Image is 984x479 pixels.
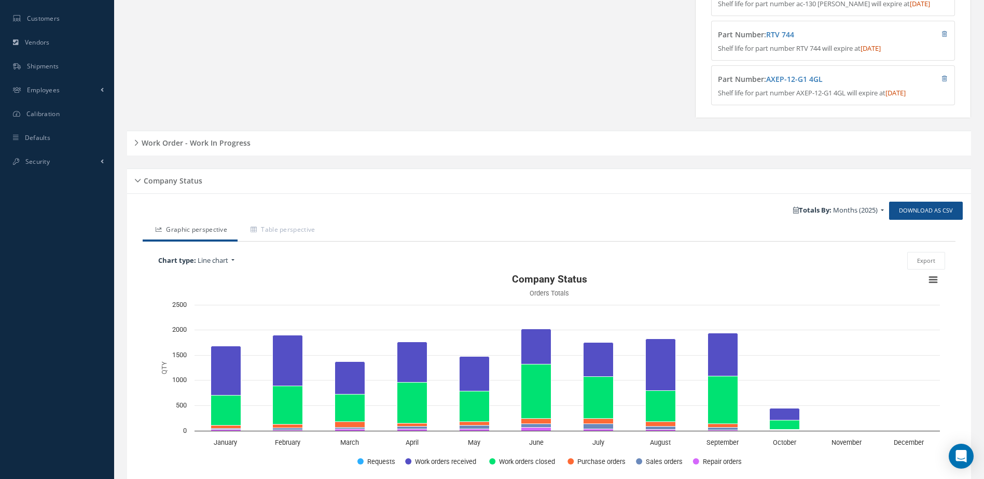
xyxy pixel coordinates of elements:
[153,253,407,269] a: Chart type: Line chart
[335,428,365,429] path: March, 34. Sales orders.
[273,430,303,431] path: February, 12. Repair orders.
[770,420,800,430] path: October, 184. Work orders closed.
[949,444,974,469] div: Open Intercom Messenger
[406,439,419,446] text: April
[211,346,241,396] path: January, 980. Work orders received.
[335,422,365,428] path: March, 106. Purchase orders.
[468,439,480,446] text: May
[718,44,948,54] p: Shelf life for part number RTV 744 will expire at
[512,273,587,285] text: Company Status
[238,220,325,242] a: Table perspective
[172,376,187,384] text: 1000
[833,205,878,215] span: Months (2025)
[907,252,945,270] button: Export
[172,351,187,359] text: 1500
[273,428,303,430] path: February, 45. Sales orders.
[708,333,738,376] path: September, 852. Work orders received.
[584,419,614,424] path: July, 105. Purchase orders.
[340,439,359,446] text: March
[521,364,551,419] path: June, 1,079. Work orders closed.
[646,422,676,427] path: August, 88. Purchase orders.
[861,44,881,53] span: [DATE]
[141,173,202,186] h5: Company Status
[460,422,490,426] path: May, 70. Purchase orders.
[831,439,862,446] text: November
[926,273,940,287] button: View chart menu, Company Status
[211,396,241,426] path: January, 592. Work orders closed.
[273,425,303,428] path: February, 71. Purchase orders.
[153,270,945,477] svg: Interactive chart
[584,424,614,429] path: July, 107. Sales orders.
[584,343,614,377] path: July, 678. Work orders received.
[198,256,228,265] span: Line chart
[889,202,963,220] a: Download as CSV
[460,429,490,431] path: May, 31. Repair orders.
[335,362,365,395] path: March, 648. Work orders received.
[183,427,187,434] text: 0
[160,361,168,374] text: QTY
[764,74,823,84] span: :
[521,424,551,428] path: June, 66. Sales orders.
[770,430,800,431] path: October, 8. Sales orders.
[708,428,738,430] path: September, 56. Sales orders.
[646,339,676,391] path: August, 1,033. Work orders received.
[646,427,676,430] path: August, 62. Sales orders.
[708,430,738,431] path: September, 16. Repair orders.
[788,203,889,218] a: Totals By: Months (2025)
[211,329,923,431] g: Work orders received, bar series 2 of 6 with 12 bars.
[158,256,196,265] b: Chart type:
[138,135,251,148] h5: Work Order - Work In Progress
[764,30,794,39] span: :
[521,419,551,424] path: June, 102. Purchase orders.
[529,439,544,446] text: June
[397,429,427,431] path: April, 34. Repair orders.
[773,439,797,446] text: October
[521,428,551,431] path: June, 71. Repair orders.
[706,439,739,446] text: September
[650,439,671,446] text: August
[460,426,490,429] path: May, 79. Sales orders.
[530,289,569,297] text: Orders Totals
[273,386,303,425] path: February, 764. Work orders closed.
[176,401,187,409] text: 500
[211,364,923,431] g: Work orders closed, bar series 3 of 6 with 12 bars.
[335,395,365,422] path: March, 551. Work orders closed.
[397,342,427,383] path: April, 805. Work orders received.
[335,429,365,431] path: March, 36. Repair orders.
[584,377,614,419] path: July, 828. Work orders closed.
[25,157,50,166] span: Security
[357,457,394,466] button: Show Requests
[211,430,241,431] path: January, 25. Repair orders.
[718,75,886,84] h4: Part Number
[27,86,60,94] span: Employees
[275,439,300,446] text: February
[770,408,800,420] path: October, 232. Work orders received.
[460,357,490,391] path: May, 688. Work orders received.
[26,109,60,118] span: Calibration
[636,457,682,466] button: Show Sales orders
[718,88,948,98] p: Shelf life for part number AXEP-12-G1 4GL will expire at
[397,383,427,424] path: April, 818. Work orders closed.
[592,439,604,446] text: July
[885,88,906,97] span: [DATE]
[460,391,490,422] path: May, 611. Work orders closed.
[766,30,794,39] a: RTV 744
[211,429,241,430] path: January, 23. Sales orders.
[25,133,50,142] span: Defaults
[27,62,59,71] span: Shipments
[646,391,676,422] path: August, 617. Work orders closed.
[584,429,614,431] path: July, 34. Repair orders.
[766,74,823,84] a: AXEP-12-G1 4GL
[172,326,187,333] text: 2000
[397,424,427,427] path: April, 63. Purchase orders.
[25,38,50,47] span: Vendors
[397,427,427,429] path: April, 49. Sales orders.
[718,31,886,39] h4: Part Number
[143,220,238,242] a: Graphic perspective
[214,439,237,446] text: January
[567,457,625,466] button: Show Purchase orders
[708,424,738,428] path: September, 62. Purchase orders.
[793,205,831,215] b: Totals By:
